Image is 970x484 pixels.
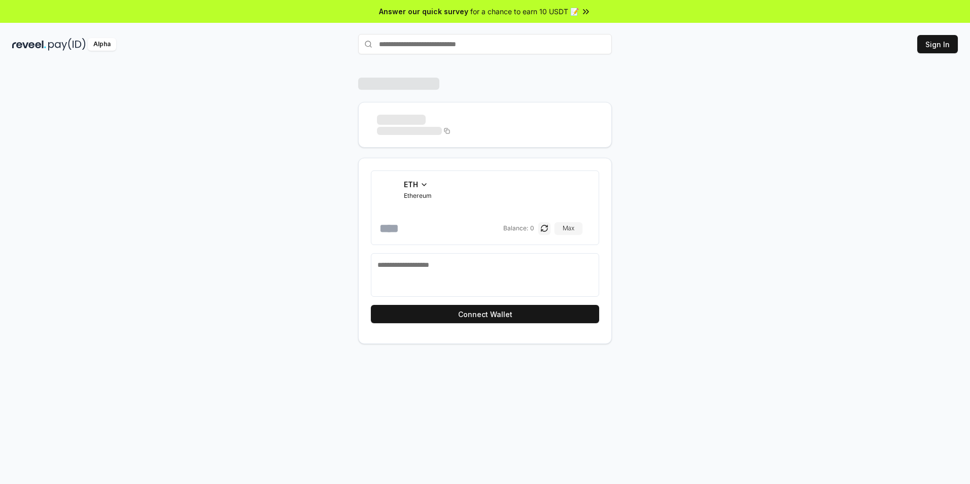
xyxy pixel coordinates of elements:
[88,38,116,51] div: Alpha
[379,6,468,17] span: Answer our quick survey
[555,222,582,234] button: Max
[530,224,534,232] span: 0
[503,224,528,232] span: Balance:
[404,192,432,200] span: Ethereum
[371,305,599,323] button: Connect Wallet
[404,179,418,190] span: ETH
[470,6,579,17] span: for a chance to earn 10 USDT 📝
[917,35,958,53] button: Sign In
[48,38,86,51] img: pay_id
[12,38,46,51] img: reveel_dark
